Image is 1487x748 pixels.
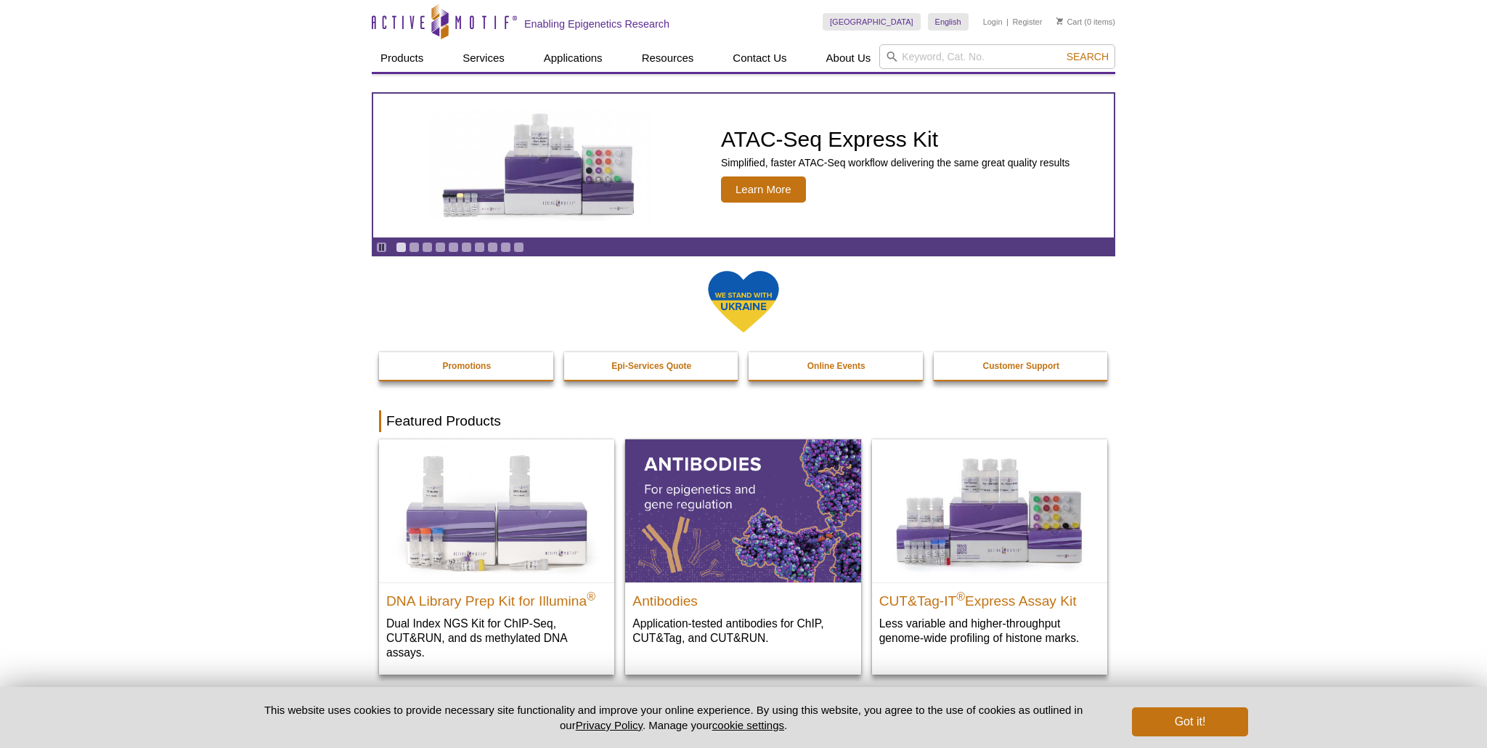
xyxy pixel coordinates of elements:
span: Learn More [721,176,806,203]
img: CUT&Tag-IT® Express Assay Kit [872,439,1107,582]
img: We Stand With Ukraine [707,269,780,334]
button: Got it! [1132,707,1248,736]
button: cookie settings [712,719,784,731]
button: Search [1062,50,1113,63]
a: Customer Support [934,352,1109,380]
a: Go to slide 9 [500,242,511,253]
strong: Epi-Services Quote [611,361,691,371]
a: Go to slide 3 [422,242,433,253]
a: [GEOGRAPHIC_DATA] [823,13,921,31]
a: Epi-Services Quote [564,352,740,380]
a: Go to slide 4 [435,242,446,253]
a: Online Events [749,352,924,380]
p: Less variable and higher-throughput genome-wide profiling of histone marks​. [879,616,1100,646]
img: All Antibodies [625,439,860,582]
a: CUT&Tag-IT® Express Assay Kit CUT&Tag-IT®Express Assay Kit Less variable and higher-throughput ge... [872,439,1107,659]
a: Toggle autoplay [376,242,387,253]
a: Go to slide 5 [448,242,459,253]
a: All Antibodies Antibodies Application-tested antibodies for ChIP, CUT&Tag, and CUT&RUN. [625,439,860,659]
p: Application-tested antibodies for ChIP, CUT&Tag, and CUT&RUN. [632,616,853,646]
img: Your Cart [1056,17,1063,25]
h2: ATAC-Seq Express Kit [721,129,1070,150]
sup: ® [956,590,965,602]
a: Login [983,17,1003,27]
li: | [1006,13,1009,31]
img: DNA Library Prep Kit for Illumina [379,439,614,582]
h2: CUT&Tag-IT Express Assay Kit [879,587,1100,609]
p: This website uses cookies to provide necessary site functionality and improve your online experie... [239,702,1108,733]
p: Simplified, faster ATAC-Seq workflow delivering the same great quality results [721,156,1070,169]
strong: Online Events [807,361,865,371]
h2: DNA Library Prep Kit for Illumina [386,587,607,609]
h2: Featured Products [379,410,1108,432]
a: Go to slide 1 [396,242,407,253]
h2: Enabling Epigenetics Research [524,17,669,31]
strong: Customer Support [983,361,1059,371]
a: Cart [1056,17,1082,27]
img: ATAC-Seq Express Kit [420,110,660,221]
a: DNA Library Prep Kit for Illumina DNA Library Prep Kit for Illumina® Dual Index NGS Kit for ChIP-... [379,439,614,674]
a: Contact Us [724,44,795,72]
a: Privacy Policy [576,719,643,731]
li: (0 items) [1056,13,1115,31]
sup: ® [587,590,595,602]
a: Go to slide 6 [461,242,472,253]
a: Applications [535,44,611,72]
a: Resources [633,44,703,72]
a: English [928,13,969,31]
a: About Us [818,44,880,72]
article: ATAC-Seq Express Kit [373,94,1114,237]
a: Go to slide 2 [409,242,420,253]
strong: Promotions [442,361,491,371]
h2: Antibodies [632,587,853,609]
a: Promotions [379,352,555,380]
a: ATAC-Seq Express Kit ATAC-Seq Express Kit Simplified, faster ATAC-Seq workflow delivering the sam... [373,94,1114,237]
a: Services [454,44,513,72]
span: Search [1067,51,1109,62]
a: Products [372,44,432,72]
a: Go to slide 8 [487,242,498,253]
a: Go to slide 7 [474,242,485,253]
a: Go to slide 10 [513,242,524,253]
a: Register [1012,17,1042,27]
input: Keyword, Cat. No. [879,44,1115,69]
p: Dual Index NGS Kit for ChIP-Seq, CUT&RUN, and ds methylated DNA assays. [386,616,607,660]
